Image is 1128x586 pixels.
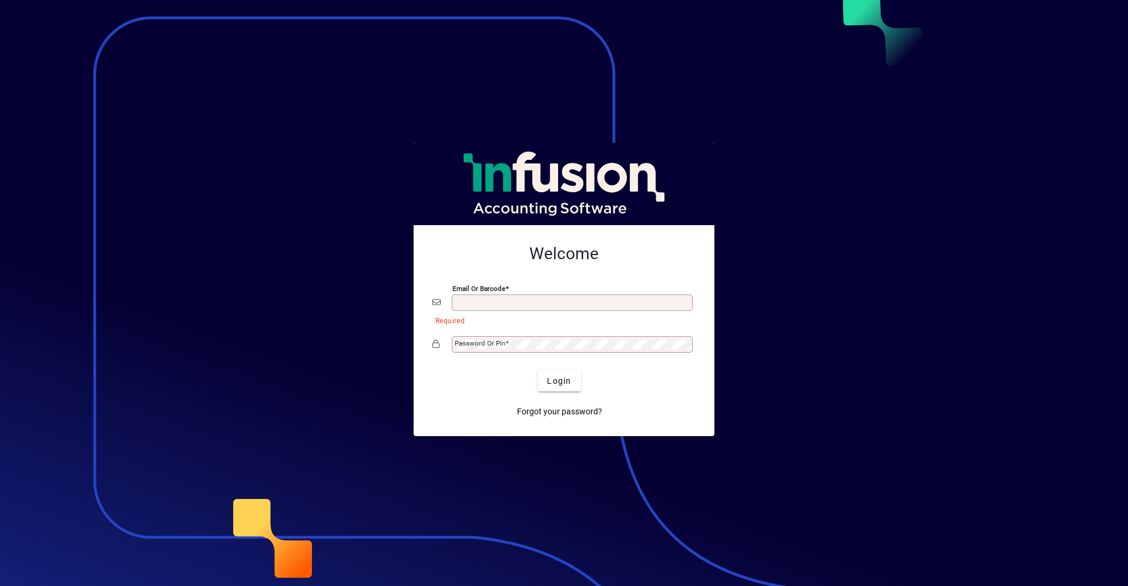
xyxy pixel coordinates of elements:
[512,401,607,422] a: Forgot your password?
[452,284,505,293] mat-label: Email or Barcode
[435,314,686,326] mat-error: Required
[538,370,580,391] button: Login
[547,375,571,387] span: Login
[432,244,696,264] h2: Welcome
[455,339,505,347] mat-label: Password or Pin
[517,406,602,418] span: Forgot your password?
